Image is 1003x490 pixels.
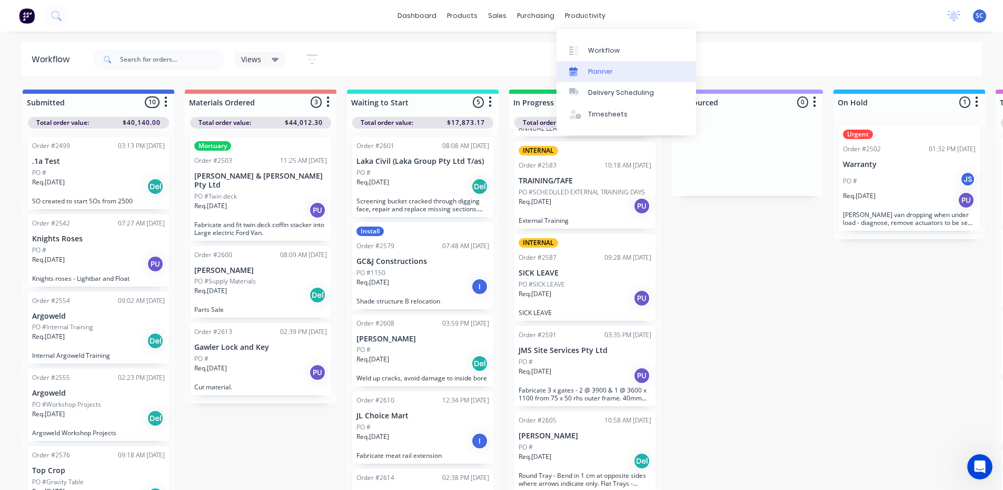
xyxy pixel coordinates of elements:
div: productivity [560,8,611,24]
div: Order #2591 [519,330,557,340]
p: External Training [519,217,651,224]
div: I [471,433,488,449]
div: Order #2576 [32,450,70,460]
a: Workflow [557,40,696,61]
div: Order #254207:27 AM [DATE]Knights RosesPO #Req.[DATE]PUKnights roses - Lightbar and Float [28,214,169,287]
div: MortuaryOrder #250311:25 AM [DATE][PERSON_NAME] & [PERSON_NAME] Pty LtdPO #Twin deckReq.[DATE]PUF... [190,137,331,241]
div: INTERNAL [519,238,558,248]
div: INTERNAL [519,146,558,155]
div: Del [471,178,488,195]
div: 09:18 AM [DATE] [118,450,165,460]
p: GC&J Constructions [356,257,489,266]
div: Del [147,410,164,427]
p: PO # [32,246,46,255]
div: 02:39 PM [DATE] [280,327,327,337]
div: 02:38 PM [DATE] [442,473,489,483]
p: PO # [32,168,46,178]
div: 09:28 AM [DATE] [604,253,651,262]
div: 01:32 PM [DATE] [929,144,976,154]
p: JMS Site Services Pty Ltd [519,346,651,355]
p: Req. [DATE] [356,178,389,187]
p: PO # [843,177,857,186]
div: INTERNALOrder #258709:28 AM [DATE]SICK LEAVEPO #SICK LEAVEReq.[DATE]PUSICK LEAVE [514,234,656,321]
div: Order #255409:02 AM [DATE]ArgoweldPO #Internal TrainingReq.[DATE]DelInternal Argoweld Training [28,292,169,364]
div: products [442,8,483,24]
p: PO # [356,345,371,355]
div: 03:35 PM [DATE] [604,330,651,340]
div: Planner [588,67,613,76]
a: Delivery Scheduling [557,82,696,103]
div: Mortuary [194,141,231,151]
div: PU [633,367,650,384]
div: PU [958,192,975,209]
p: Req. [DATE] [356,432,389,442]
span: Total order value: [198,118,251,128]
p: PO #SCHEDULED EXTERNAL TRAINING DAYS [519,188,645,197]
span: Total order value: [523,118,575,128]
p: Req. [DATE] [356,278,389,287]
p: PO # [519,443,533,452]
p: Round Tray - Bend in 1 cm at opposite sides where arrows indicate only. Flat Trays - reduce width... [519,472,651,487]
p: PO # [356,168,371,178]
div: Order #261302:39 PM [DATE]Gawler Lock and KeyPO #Req.[DATE]PUCut material. [190,323,331,395]
div: Order #2613 [194,327,232,337]
div: Order #260108:08 AM [DATE]Laka Civil (Laka Group Pty Ltd T/as)PO #Req.[DATE]DelScreening bucket c... [352,137,493,217]
div: Order #2499 [32,141,70,151]
p: Req. [DATE] [843,191,876,201]
div: Order #2605 [519,416,557,425]
p: Screening bucket cracked through digging face, repair and replace missing sections. Weld and Plat... [356,197,489,213]
span: Views [241,54,261,65]
a: Planner [557,61,696,82]
div: Order #260008:09 AM [DATE][PERSON_NAME]PO #Supply MaterialsReq.[DATE]DelParts Sale [190,246,331,318]
p: Fabricate and fit twin deck coffin stacker into Large electric Ford Van. [194,221,327,237]
div: 08:09 AM [DATE] [280,250,327,260]
div: PU [147,256,164,272]
p: Req. [DATE] [519,452,551,462]
div: Order #2503 [194,156,232,165]
p: SICK LEAVE [519,269,651,278]
p: Req. [DATE] [194,201,227,211]
div: Order #2583 [519,161,557,170]
div: Order #260803:59 PM [DATE][PERSON_NAME]PO #Req.[DATE]DelWeld up cracks, avoid damage to inside bore [352,315,493,387]
div: Order #259103:35 PM [DATE]JMS Site Services Pty LtdPO #Req.[DATE]PUFabricate 3 x gates - 2 @ 3900... [514,326,656,406]
div: Order #2502 [843,144,881,154]
p: Cut material. [194,383,327,391]
div: PU [633,290,650,307]
div: 03:59 PM [DATE] [442,319,489,328]
iframe: Intercom live chat [967,454,992,479]
div: Order #2554 [32,296,70,306]
p: [PERSON_NAME] van dropping when under load - diagnose, remove actuators to be sent away for repai... [843,211,976,227]
div: JS [960,171,976,187]
a: dashboard [392,8,442,24]
span: $17,873.17 [447,118,485,128]
p: PO # [194,354,208,364]
p: [PERSON_NAME] [194,266,327,275]
p: Req. [DATE] [519,197,551,207]
span: Total order value: [36,118,89,128]
p: Req. [DATE] [194,286,227,296]
p: ANNUAL LEAVE [519,124,651,132]
div: 12:34 PM [DATE] [442,396,489,405]
p: Req. [DATE] [32,255,65,264]
p: Argoweld [32,312,165,321]
div: 02:23 PM [DATE] [118,373,165,383]
p: PO #Supply Materials [194,277,256,286]
p: Laka Civil (Laka Group Pty Ltd T/as) [356,157,489,166]
div: Urgent [843,130,873,139]
span: $44,012.30 [285,118,323,128]
div: Order #2608 [356,319,394,328]
p: PO #Gravity Table [32,477,84,487]
p: Req. [DATE] [356,355,389,364]
p: JL Choice Mart [356,411,489,420]
div: Workflow [32,53,75,66]
div: Order #249903:13 PM [DATE].1a TestPO #Req.[DATE]DelSO created to start SOs from 2500 [28,137,169,209]
div: Order #2555 [32,373,70,383]
span: $40,140.00 [123,118,161,128]
div: 07:48 AM [DATE] [442,241,489,251]
p: Knights roses - Lightbar and Float [32,275,165,282]
p: PO #Workshop Projects [32,400,101,409]
div: Order #2542 [32,219,70,228]
div: Order #2601 [356,141,394,151]
div: Del [309,287,326,303]
p: Weld up cracks, avoid damage to inside bore [356,374,489,382]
